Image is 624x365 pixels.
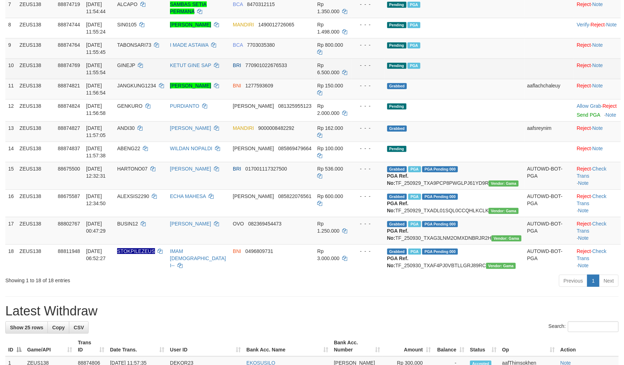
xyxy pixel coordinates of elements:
[247,42,275,48] span: Copy 7703035380 to clipboard
[317,83,343,88] span: Rp 150.000
[384,189,524,217] td: TF_250929_TXADL01SQL0CCQHLKCLK
[58,221,80,227] span: 88802767
[86,146,106,158] span: [DATE] 11:57:38
[5,142,17,162] td: 14
[245,248,273,254] span: Copy 0496809731 to clipboard
[117,1,138,7] span: ALCAPO
[387,173,409,186] b: PGA Ref. No:
[317,221,339,234] span: Rp 1.250.000
[354,102,381,110] div: - - -
[354,248,381,255] div: - - -
[577,166,591,172] a: Reject
[354,165,381,172] div: - - -
[58,248,80,254] span: 88811948
[233,248,241,254] span: BNI
[574,38,621,59] td: ·
[5,274,255,284] div: Showing 1 to 18 of 18 entries
[577,83,591,88] a: Reject
[170,248,226,268] a: IMAM [DEMOGRAPHIC_DATA] I--
[387,228,409,241] b: PGA Ref. No:
[587,275,599,287] a: 1
[574,142,621,162] td: ·
[245,62,287,68] span: Copy 770901022676533 to clipboard
[317,193,343,199] span: Rp 600.000
[578,235,589,241] a: Note
[117,221,138,227] span: BUSIN12
[58,166,80,172] span: 88675500
[317,166,343,172] span: Rp 536.000
[387,221,407,227] span: Grabbed
[117,125,135,131] span: ANDI30
[86,193,106,206] span: [DATE] 12:34:50
[577,221,606,234] a: Check Trans
[408,63,420,69] span: Marked by aafsolysreylen
[387,255,409,268] b: PGA Ref. No:
[317,146,343,151] span: Rp 100.000
[247,1,275,7] span: Copy 8470312115 to clipboard
[86,125,106,138] span: [DATE] 11:57:05
[422,166,458,172] span: PGA Pending
[58,103,80,109] span: 88874824
[117,193,149,199] span: ALEXSIS2290
[331,336,383,356] th: Bank Acc. Number: activate to sort column ascending
[387,22,406,28] span: Pending
[117,22,136,27] span: SIN0105
[278,103,311,109] span: Copy 081325955123 to clipboard
[317,103,339,116] span: Rp 2.000.000
[387,63,406,69] span: Pending
[577,103,603,109] span: ·
[606,112,616,118] a: Note
[408,42,420,49] span: Marked by aafpengsreynich
[384,217,524,244] td: TF_250930_TXAG3LNM2OMXDNBRJR2H
[58,42,80,48] span: 88874764
[577,22,589,27] a: Verify
[354,193,381,200] div: - - -
[86,248,106,261] span: [DATE] 06:52:27
[58,62,80,68] span: 88874769
[524,244,574,272] td: AUTOWD-BOT-PGA
[383,336,434,356] th: Amount: activate to sort column ascending
[578,180,589,186] a: Note
[233,166,241,172] span: BRI
[434,336,467,356] th: Balance: activate to sort column ascending
[387,146,406,152] span: Pending
[317,62,339,75] span: Rp 6.500.000
[592,42,603,48] a: Note
[524,217,574,244] td: AUTOWD-BOT-PGA
[86,83,106,96] span: [DATE] 11:56:54
[5,217,17,244] td: 17
[489,181,519,187] span: Vendor URL: https://trx31.1velocity.biz
[486,263,516,269] span: Vendor URL: https://trx31.1velocity.biz
[117,42,151,48] span: TABONSARI73
[17,162,55,189] td: ZEUS138
[577,42,591,48] a: Reject
[577,1,591,7] a: Reject
[233,103,274,109] span: [PERSON_NAME]
[117,248,155,254] span: Nama rekening ada tanda titik/strip, harap diedit
[491,235,521,242] span: Vendor URL: https://trx31.1velocity.biz
[244,336,331,356] th: Bank Acc. Name: activate to sort column ascending
[592,146,603,151] a: Note
[86,42,106,55] span: [DATE] 11:55:45
[107,336,167,356] th: Date Trans.: activate to sort column ascending
[384,162,524,189] td: TF_250929_TXA9PCP8PWGLPJ61YD9R
[591,22,605,27] a: Reject
[86,22,106,35] span: [DATE] 11:55:24
[317,125,343,131] span: Rp 162.000
[17,142,55,162] td: ZEUS138
[422,221,458,227] span: PGA Pending
[574,217,621,244] td: · ·
[387,103,406,110] span: Pending
[387,126,407,132] span: Grabbed
[408,194,421,200] span: Marked by aafpengsreynich
[86,103,106,116] span: [DATE] 11:56:58
[52,325,65,330] span: Copy
[574,99,621,121] td: ·
[387,2,406,8] span: Pending
[574,121,621,142] td: ·
[387,249,407,255] span: Grabbed
[86,62,106,75] span: [DATE] 11:55:54
[86,221,106,234] span: [DATE] 00:47:29
[577,112,600,118] a: Send PGA
[354,220,381,227] div: - - -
